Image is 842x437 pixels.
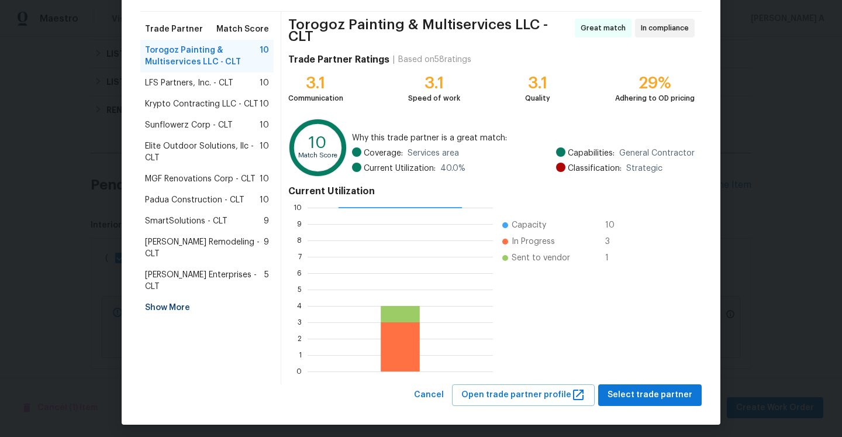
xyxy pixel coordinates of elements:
[145,215,227,227] span: SmartSolutions - CLT
[288,77,343,89] div: 3.1
[568,163,622,174] span: Classification:
[398,54,471,66] div: Based on 58 ratings
[408,77,460,89] div: 3.1
[461,388,585,402] span: Open trade partner profile
[309,135,327,151] text: 10
[145,98,258,110] span: Krypto Contracting LLC - CLT
[216,23,269,35] span: Match Score
[298,286,302,293] text: 5
[264,269,269,293] span: 5
[299,352,302,359] text: 1
[297,270,302,277] text: 6
[298,253,302,260] text: 7
[298,319,302,326] text: 3
[440,163,465,174] span: 40.0 %
[297,302,302,309] text: 4
[598,384,702,406] button: Select trade partner
[260,119,269,131] span: 10
[452,384,595,406] button: Open trade partner profile
[615,77,695,89] div: 29%
[145,194,244,206] span: Padua Construction - CLT
[264,215,269,227] span: 9
[352,132,695,144] span: Why this trade partner is a great match:
[260,140,269,164] span: 10
[140,297,274,318] div: Show More
[294,204,302,211] text: 10
[298,335,302,342] text: 2
[297,237,302,244] text: 8
[260,98,269,110] span: 10
[512,236,555,247] span: In Progress
[145,44,260,68] span: Torogoz Painting & Multiservices LLC - CLT
[626,163,662,174] span: Strategic
[389,54,398,66] div: |
[409,384,448,406] button: Cancel
[145,236,264,260] span: [PERSON_NAME] Remodeling - CLT
[408,92,460,104] div: Speed of work
[581,22,630,34] span: Great match
[288,54,389,66] h4: Trade Partner Ratings
[145,140,260,164] span: Elite Outdoor Solutions, llc - CLT
[260,173,269,185] span: 10
[145,269,264,293] span: [PERSON_NAME] Enterprises - CLT
[525,77,550,89] div: 3.1
[145,77,233,89] span: LFS Partners, Inc. - CLT
[145,23,203,35] span: Trade Partner
[615,92,695,104] div: Adhering to OD pricing
[512,219,546,231] span: Capacity
[288,92,343,104] div: Communication
[145,173,256,185] span: MGF Renovations Corp - CLT
[605,236,624,247] span: 3
[619,147,695,159] span: General Contractor
[260,44,269,68] span: 10
[608,388,692,402] span: Select trade partner
[288,185,695,197] h4: Current Utilization
[568,147,615,159] span: Capabilities:
[605,219,624,231] span: 10
[145,119,233,131] span: Sunflowerz Corp - CLT
[298,152,337,159] text: Match Score
[605,252,624,264] span: 1
[260,77,269,89] span: 10
[364,147,403,159] span: Coverage:
[264,236,269,260] span: 9
[525,92,550,104] div: Quality
[512,252,570,264] span: Sent to vendor
[260,194,269,206] span: 10
[641,22,693,34] span: In compliance
[364,163,436,174] span: Current Utilization:
[408,147,459,159] span: Services area
[296,368,302,375] text: 0
[414,388,444,402] span: Cancel
[297,221,302,228] text: 9
[288,19,571,42] span: Torogoz Painting & Multiservices LLC - CLT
